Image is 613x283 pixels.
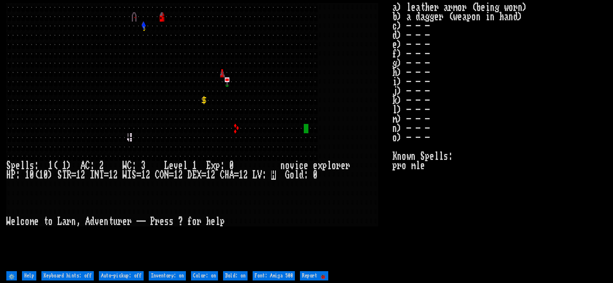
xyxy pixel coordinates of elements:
div: E [192,170,197,180]
div: l [215,217,220,226]
div: A [85,217,90,226]
div: : [262,170,267,180]
div: o [48,217,53,226]
div: v [290,161,294,170]
div: G [285,170,290,180]
div: l [25,161,30,170]
div: e [341,161,346,170]
div: e [34,217,39,226]
div: A [229,170,234,180]
div: r [118,217,123,226]
div: , [76,217,81,226]
div: n [71,217,76,226]
div: ( [34,170,39,180]
div: r [67,217,71,226]
div: f [188,217,192,226]
div: C [155,170,160,180]
div: P [150,217,155,226]
div: 3 [141,161,146,170]
div: 1 [25,170,30,180]
input: Help [22,271,36,280]
div: h [206,217,211,226]
div: S [132,170,136,180]
div: 1 [141,170,146,180]
div: S [6,161,11,170]
div: 0 [30,170,34,180]
div: I [90,170,95,180]
div: 2 [81,170,85,180]
div: = [136,170,141,180]
div: r [346,161,350,170]
div: : [90,161,95,170]
div: L [164,161,169,170]
div: : [304,170,308,180]
div: i [294,161,299,170]
div: s [164,217,169,226]
div: - [136,217,141,226]
div: 0 [44,170,48,180]
div: W [123,170,127,180]
div: X [197,170,202,180]
div: p [11,161,16,170]
div: n [281,161,285,170]
div: 1 [76,170,81,180]
div: ( [53,161,57,170]
div: t [44,217,48,226]
div: R [67,170,71,180]
div: e [160,217,164,226]
div: H [225,170,229,180]
div: T [62,170,67,180]
div: : [220,161,225,170]
mark: H [271,170,276,180]
div: o [25,217,30,226]
div: E [206,161,211,170]
div: o [332,161,336,170]
div: : [34,161,39,170]
div: v [174,161,178,170]
input: Font: Amiga 500 [253,271,295,280]
div: t [109,217,113,226]
div: 2 [146,170,150,180]
div: l [183,161,188,170]
div: V [257,170,262,180]
div: d [90,217,95,226]
div: l [327,161,332,170]
div: O [160,170,164,180]
div: l [20,161,25,170]
div: x [211,161,215,170]
div: 1 [109,170,113,180]
div: o [285,161,290,170]
div: r [127,217,132,226]
input: Bold: on [223,271,248,280]
div: 2 [113,170,118,180]
div: e [16,161,20,170]
div: p [220,217,225,226]
div: 2 [99,161,104,170]
div: W [6,217,11,226]
div: C [220,170,225,180]
div: c [299,161,304,170]
div: e [304,161,308,170]
input: Keyboard hints: off [41,271,94,280]
div: 1 [239,170,243,180]
div: = [202,170,206,180]
div: o [192,217,197,226]
div: e [178,161,183,170]
div: 2 [178,170,183,180]
div: 1 [48,161,53,170]
div: l [294,170,299,180]
div: m [30,217,34,226]
input: Report 🐞 [300,271,328,280]
div: = [234,170,239,180]
div: l [16,217,20,226]
div: = [104,170,109,180]
div: ? [178,217,183,226]
div: W [123,161,127,170]
div: u [113,217,118,226]
div: S [57,170,62,180]
div: v [95,217,99,226]
input: ⚙️ [6,271,17,280]
div: 1 [174,170,178,180]
input: Inventory: on [149,271,186,280]
div: D [188,170,192,180]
